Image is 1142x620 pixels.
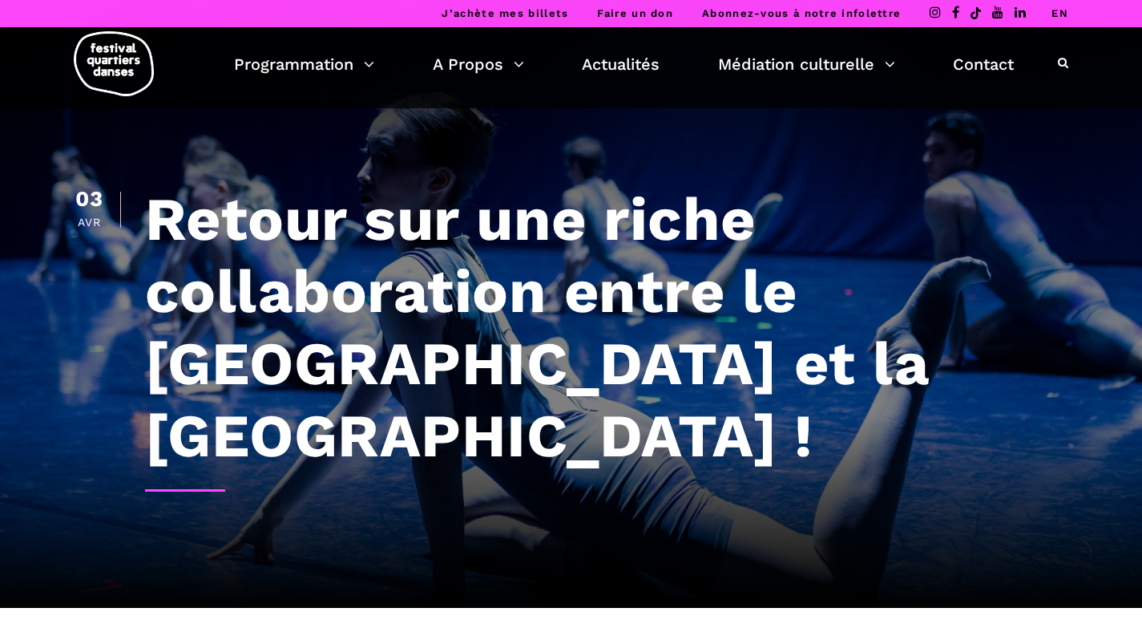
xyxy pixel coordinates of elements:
[718,51,895,78] a: Médiation culturelle
[433,51,524,78] a: A Propos
[75,188,104,210] div: 03
[582,51,660,78] a: Actualités
[702,7,901,19] a: Abonnez-vous à notre infolettre
[145,183,1068,472] h1: Retour sur une riche collaboration entre le [GEOGRAPHIC_DATA] et la [GEOGRAPHIC_DATA] !
[1051,7,1068,19] a: EN
[75,217,104,228] div: Avr
[442,7,568,19] a: J’achète mes billets
[234,51,374,78] a: Programmation
[597,7,673,19] a: Faire un don
[74,31,154,96] img: logo-fqd-med
[953,51,1014,78] a: Contact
